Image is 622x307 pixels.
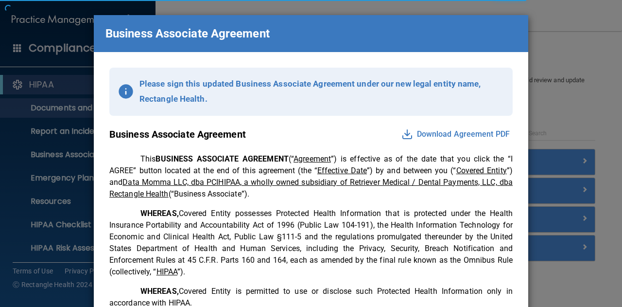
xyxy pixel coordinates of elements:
[317,166,367,175] u: Effective Date
[109,126,246,144] p: Business Associate Agreement
[155,154,289,163] span: BUSINESS ASSOCIATE AGREEMENT
[140,287,179,296] span: WHEREAS,
[109,208,513,278] p: Covered Entity possesses Protected Health Information that is protected under the Health Insuranc...
[156,267,178,276] u: HIPAA
[454,238,610,277] iframe: Drift Widget Chat Controller
[398,126,513,142] button: Download Agreement PDF
[294,154,331,163] u: Agreement
[140,209,179,218] span: WHEREAS,
[105,23,270,44] p: Business Associate Agreement
[139,76,504,107] p: Please sign this updated Business Associate Agreement under our new legal entity name, Rectangle ...
[109,153,513,200] p: This (“ ”) is effective as of the date that you click the “I AGREE” button located at the end of ...
[109,178,513,199] u: Data Momma LLC, dba PCIHIPAA, a wholly owned subsidiary of Retriever Medical / Dental Payments, L...
[456,166,507,175] u: Covered Entity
